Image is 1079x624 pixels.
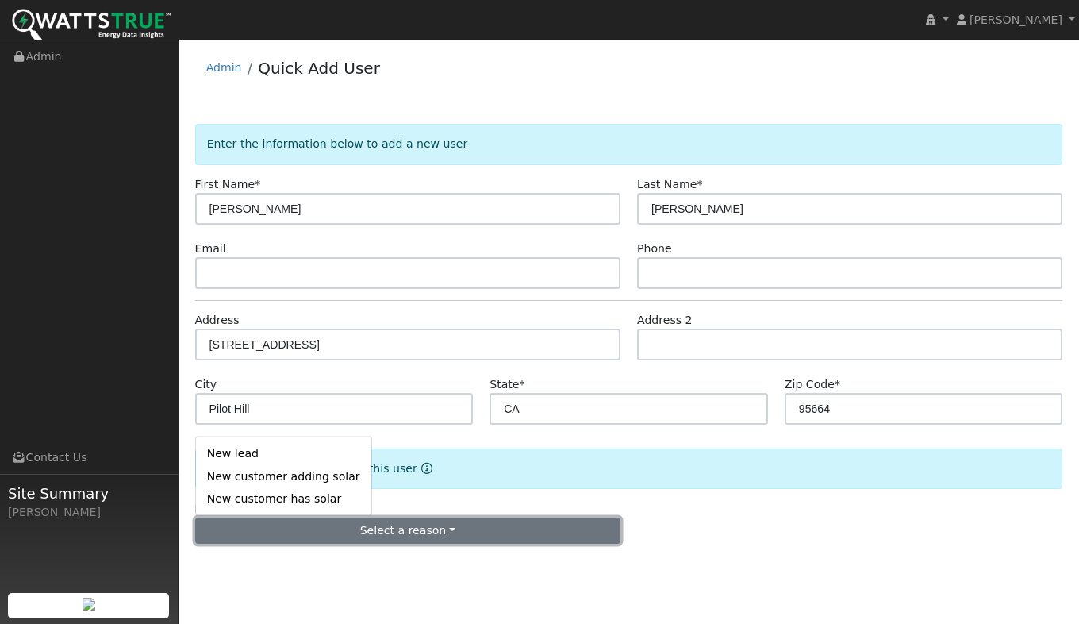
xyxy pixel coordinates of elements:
label: First Name [195,176,261,193]
div: [PERSON_NAME] [8,504,170,521]
div: Enter the information below to add a new user [195,124,1063,164]
label: Last Name [637,176,702,193]
button: Select a reason [195,518,620,545]
a: New lead [196,442,371,464]
label: State [490,376,524,393]
span: Required [519,378,524,391]
a: New customer adding solar [196,465,371,487]
div: Select the reason for adding this user [195,449,1063,489]
span: Required [255,178,260,191]
span: Site Summary [8,483,170,504]
img: WattsTrue [12,9,171,44]
img: retrieve [83,598,95,611]
label: Phone [637,241,672,257]
a: Admin [206,61,242,74]
label: Email [195,241,226,257]
a: Quick Add User [258,59,380,78]
span: Required [697,178,702,191]
a: Reason for new user [417,462,432,475]
span: Required [835,378,840,391]
a: New customer has solar [196,487,371,510]
span: [PERSON_NAME] [970,13,1062,26]
label: Zip Code [785,376,840,393]
label: Address 2 [637,312,693,329]
label: Address [195,312,240,329]
label: City [195,376,217,393]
